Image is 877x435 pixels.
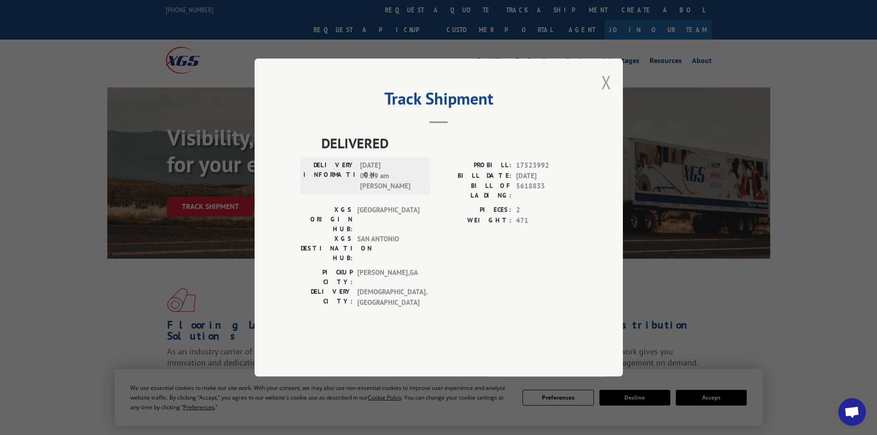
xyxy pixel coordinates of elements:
span: 471 [516,215,577,226]
span: DELIVERED [321,133,577,153]
h2: Track Shipment [301,92,577,110]
span: SAN ANTONIO [357,234,419,263]
label: DELIVERY INFORMATION: [303,160,355,191]
div: Open chat [838,398,866,426]
label: WEIGHT: [439,215,511,226]
span: 17523992 [516,160,577,171]
span: [GEOGRAPHIC_DATA] [357,205,419,234]
span: [DATE] [516,171,577,181]
span: [DEMOGRAPHIC_DATA] , [GEOGRAPHIC_DATA] [357,287,419,307]
label: XGS DESTINATION HUB: [301,234,353,263]
span: [PERSON_NAME] , GA [357,267,419,287]
label: BILL OF LADING: [439,181,511,200]
button: Close modal [601,70,611,94]
label: BILL DATE: [439,171,511,181]
span: [DATE] 08:29 am [PERSON_NAME] [360,160,422,191]
label: PROBILL: [439,160,511,171]
label: XGS ORIGIN HUB: [301,205,353,234]
label: PICKUP CITY: [301,267,353,287]
label: DELIVERY CITY: [301,287,353,307]
label: PIECES: [439,205,511,215]
span: 5618833 [516,181,577,200]
span: 2 [516,205,577,215]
